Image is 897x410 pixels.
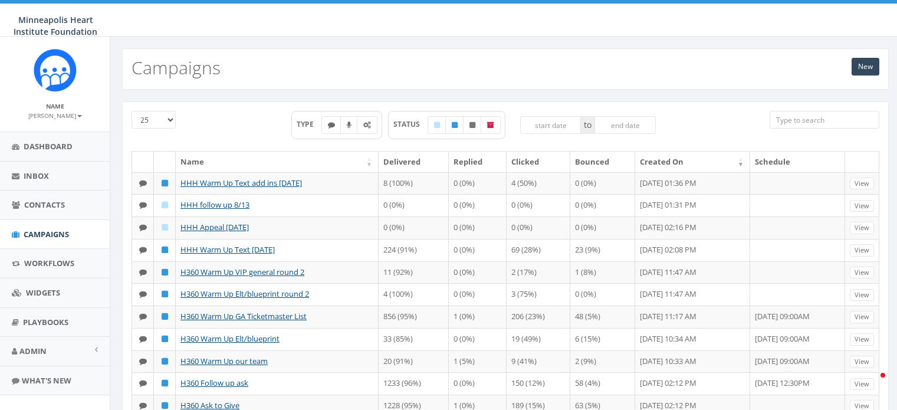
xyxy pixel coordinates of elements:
i: Draft [162,201,168,209]
td: 2 (9%) [570,350,635,373]
td: 4 (50%) [507,172,570,195]
a: H360 Warm Up our team [180,356,268,366]
label: Automated Message [357,116,377,134]
span: Contacts [24,199,65,210]
a: [PERSON_NAME] [28,110,82,120]
a: View [850,267,874,279]
td: [DATE] 11:17 AM [635,306,750,328]
i: Draft [162,224,168,231]
i: Text SMS [139,357,147,365]
i: Text SMS [139,268,147,276]
td: 11 (92%) [379,261,449,284]
i: Published [162,246,168,254]
td: 0 (0%) [449,261,507,284]
td: [DATE] 02:08 PM [635,239,750,261]
i: Text SMS [139,313,147,320]
a: HHH follow up 8/13 [180,199,249,210]
i: Text SMS [139,201,147,209]
i: Text SMS [139,246,147,254]
label: Text SMS [321,116,341,134]
td: 4 (100%) [379,283,449,306]
td: 2 (17%) [507,261,570,284]
label: Unpublished [463,116,482,134]
i: Text SMS [139,179,147,187]
td: 0 (0%) [449,194,507,217]
a: View [850,311,874,323]
td: 0 (0%) [449,172,507,195]
img: Rally_Platform_Icon.png [33,48,77,93]
td: 0 (0%) [449,328,507,350]
td: 1 (8%) [570,261,635,284]
td: 19 (49%) [507,328,570,350]
th: Created On: activate to sort column ascending [635,152,750,172]
th: Bounced [570,152,635,172]
i: Text SMS [139,402,147,409]
a: View [850,244,874,257]
th: Delivered [379,152,449,172]
td: 33 (85%) [379,328,449,350]
i: Text SMS [139,224,147,231]
i: Published [162,402,168,409]
h2: Campaigns [132,58,221,77]
label: Archived [481,116,501,134]
span: TYPE [297,119,322,129]
td: 1 (5%) [449,350,507,373]
td: [DATE] 01:36 PM [635,172,750,195]
input: Type to search [770,111,879,129]
td: 206 (23%) [507,306,570,328]
i: Published [162,357,168,365]
i: Published [162,179,168,187]
td: [DATE] 09:00AM [750,350,845,373]
td: 1 (0%) [449,306,507,328]
label: Draft [428,116,446,134]
i: Text SMS [328,122,335,129]
td: [DATE] 11:47 AM [635,283,750,306]
td: 224 (91%) [379,239,449,261]
i: Text SMS [139,290,147,298]
span: to [581,116,594,134]
td: 48 (5%) [570,306,635,328]
a: H360 Warm Up VIP general round 2 [180,267,304,277]
label: Ringless Voice Mail [340,116,358,134]
td: 3 (75%) [507,283,570,306]
td: 0 (0%) [379,217,449,239]
i: Text SMS [139,379,147,387]
label: Published [445,116,464,134]
td: 23 (9%) [570,239,635,261]
i: Text SMS [139,335,147,343]
i: Unpublished [469,122,475,129]
td: 0 (0%) [379,194,449,217]
td: 9 (41%) [507,350,570,373]
span: Widgets [26,287,60,298]
a: View [850,289,874,301]
td: 1233 (96%) [379,372,449,395]
span: STATUS [393,119,428,129]
i: Automated Message [363,122,371,129]
td: 150 (12%) [507,372,570,395]
a: View [850,356,874,368]
td: [DATE] 09:00AM [750,328,845,350]
i: Published [452,122,458,129]
th: Clicked [507,152,570,172]
span: What's New [22,375,71,386]
span: Minneapolis Heart Institute Foundation [14,14,97,37]
td: 0 (0%) [449,283,507,306]
span: Dashboard [24,141,73,152]
span: Workflows [24,258,74,268]
a: View [850,333,874,346]
td: 856 (95%) [379,306,449,328]
a: New [852,58,879,76]
td: 0 (0%) [449,239,507,261]
a: View [850,200,874,212]
small: [PERSON_NAME] [28,111,82,120]
td: [DATE] 09:00AM [750,306,845,328]
a: HHH Appeal [DATE] [180,222,249,232]
a: H360 Warm Up Elt/blueprint [180,333,280,344]
th: Name: activate to sort column ascending [176,152,379,172]
a: H360 Warm Up Elt/blueprint round 2 [180,288,309,299]
i: Published [162,313,168,320]
input: end date [594,116,656,134]
span: Admin [19,346,47,356]
a: View [850,178,874,190]
td: 8 (100%) [379,172,449,195]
